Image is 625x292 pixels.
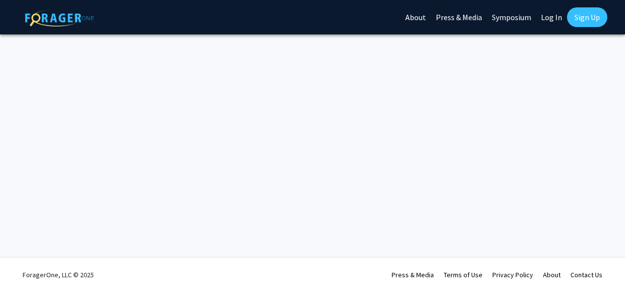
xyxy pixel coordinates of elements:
a: Sign Up [567,7,607,27]
a: About [543,270,561,279]
img: ForagerOne Logo [25,9,94,27]
a: Contact Us [570,270,602,279]
a: Press & Media [392,270,434,279]
a: Privacy Policy [492,270,533,279]
div: ForagerOne, LLC © 2025 [23,258,94,292]
a: Terms of Use [444,270,483,279]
